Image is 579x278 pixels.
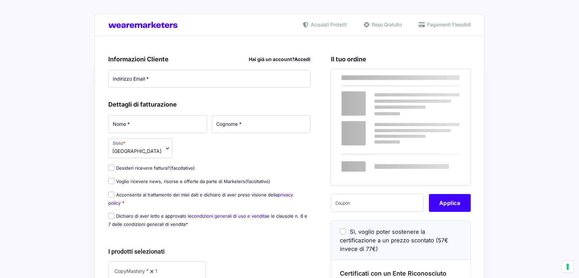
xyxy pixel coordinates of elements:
td: CopyMastery ³ [331,87,411,108]
label: Desideri ricevere fattura? [108,165,195,171]
span: (facoltativo) [170,165,195,171]
input: Acconsento al trattamento dei miei dati e dichiaro di aver preso visione dellaprivacy policy [108,192,114,198]
span: CopyMastery ³ [114,268,148,274]
a: Accedi [294,56,310,62]
button: Le tue preferenze relative al consenso per le tecnologie di tracciamento [562,261,574,273]
span: Acquisti Protetti [309,21,347,28]
th: Subtotale [411,69,471,87]
label: Dichiaro di aver letto e approvato le e le clausole n. 6 e 7 delle condizioni generali di vendita [108,213,307,227]
label: Acconsento al trattamento dei miei dati e dichiaro di aver preso visione della [108,192,293,205]
div: Hai già un account? [249,56,310,63]
input: Dichiaro di aver letto e approvato lecondizioni generali di uso e venditae le clausole n. 6 e 7 d... [108,213,114,219]
input: Desideri ricevere fattura?(facoltativo) [108,165,114,171]
input: Sì, voglio poter sostenere la certificazione a un prezzo scontato (57€ invece di 77€) [340,228,346,234]
th: Subtotale [331,108,411,130]
span: Pagamenti Flessibili [425,21,471,28]
a: condizioni generali di uso e vendita [192,213,267,219]
iframe: Customerly Messenger Launcher [5,251,26,272]
a: privacy policy [108,192,293,205]
span: Stato [108,138,172,158]
input: Nome * [108,115,207,133]
input: Voglio ricevere news, risorse e offerte da parte di Marketers(facoltativo) [108,178,114,184]
h3: Il tuo ordine [331,55,471,64]
h3: Informazioni Cliente [108,55,310,64]
input: Indirizzo Email * [108,70,310,88]
input: Coupon [331,194,424,212]
span: Reso Gratuito [370,21,402,28]
span: Sì, voglio poter sostenere la certificazione a un prezzo scontato (57€ invece di 77€) [340,228,448,252]
span: 1 [155,268,157,274]
th: Prodotto [331,69,411,87]
label: Voglio ricevere news, risorse e offerte da parte di Marketers [108,179,270,184]
th: Totale [331,130,411,185]
span: Certificati con un Ente Riconosciuto [340,270,446,277]
input: Cognome * [212,115,310,133]
h3: Dettagli di fatturazione [108,100,310,109]
span: Italia [112,147,161,155]
button: Applica [429,194,471,212]
span: (facoltativo) [245,179,270,184]
h3: I prodotti selezionati [108,247,310,256]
